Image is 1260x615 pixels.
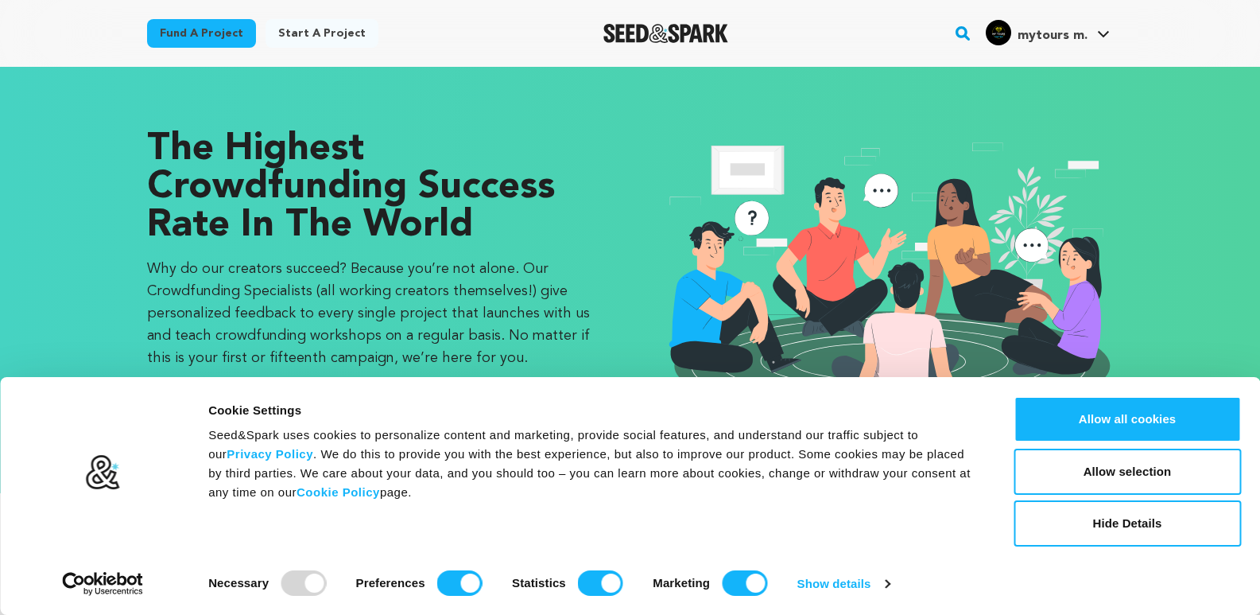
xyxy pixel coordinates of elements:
[986,20,1087,45] div: mytours m.'s Profile
[986,20,1011,45] img: ba28117eff007c0d.png
[208,426,978,502] div: Seed&Spark uses cookies to personalize content and marketing, provide social features, and unders...
[208,401,978,420] div: Cookie Settings
[983,17,1113,50] span: mytours m.'s Profile
[603,24,728,43] a: Seed&Spark Homepage
[356,576,425,590] strong: Preferences
[227,447,313,461] a: Privacy Policy
[1014,396,1241,442] button: Allow all cookies
[512,576,566,590] strong: Statistics
[1014,500,1241,547] button: Hide Details
[297,485,380,499] a: Cookie Policy
[1018,29,1087,42] span: mytours m.
[662,130,1114,430] img: seedandspark start project illustration image
[147,130,599,245] p: The Highest Crowdfunding Success Rate in the World
[653,576,710,590] strong: Marketing
[266,19,378,48] a: Start a project
[85,454,121,491] img: logo
[983,17,1113,45] a: mytours m.'s Profile
[797,572,890,596] a: Show details
[33,572,173,596] a: Usercentrics Cookiebot - opens in a new window
[208,576,269,590] strong: Necessary
[147,258,599,369] p: Why do our creators succeed? Because you’re not alone. Our Crowdfunding Specialists (all working ...
[1014,449,1241,495] button: Allow selection
[603,24,728,43] img: Seed&Spark Logo Dark Mode
[147,19,256,48] a: Fund a project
